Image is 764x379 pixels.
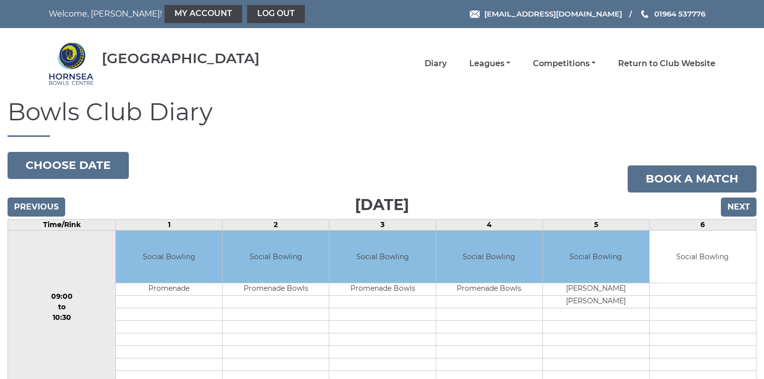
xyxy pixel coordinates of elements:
[102,51,260,66] div: [GEOGRAPHIC_DATA]
[425,58,447,69] a: Diary
[8,152,129,179] button: Choose date
[470,8,622,20] a: Email [EMAIL_ADDRESS][DOMAIN_NAME]
[436,283,542,296] td: Promenade Bowls
[641,10,648,18] img: Phone us
[436,231,542,283] td: Social Bowling
[542,219,649,230] td: 5
[329,219,436,230] td: 3
[329,283,436,296] td: Promenade Bowls
[223,283,329,296] td: Promenade Bowls
[329,231,436,283] td: Social Bowling
[470,11,480,18] img: Email
[533,58,596,69] a: Competitions
[116,283,222,296] td: Promenade
[543,231,649,283] td: Social Bowling
[223,219,329,230] td: 2
[49,41,94,86] img: Hornsea Bowls Centre
[116,231,222,283] td: Social Bowling
[654,9,705,19] span: 01964 537776
[618,58,715,69] a: Return to Club Website
[49,5,318,23] nav: Welcome, [PERSON_NAME]!
[116,219,223,230] td: 1
[469,58,510,69] a: Leagues
[543,283,649,296] td: [PERSON_NAME]
[721,198,756,217] input: Next
[436,219,543,230] td: 4
[247,5,305,23] a: Log out
[164,5,242,23] a: My Account
[640,8,705,20] a: Phone us 01964 537776
[650,231,756,283] td: Social Bowling
[484,9,622,19] span: [EMAIL_ADDRESS][DOMAIN_NAME]
[8,198,65,217] input: Previous
[8,219,116,230] td: Time/Rink
[543,296,649,308] td: [PERSON_NAME]
[8,99,756,137] h1: Bowls Club Diary
[223,231,329,283] td: Social Bowling
[628,165,756,193] a: Book a match
[649,219,756,230] td: 6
